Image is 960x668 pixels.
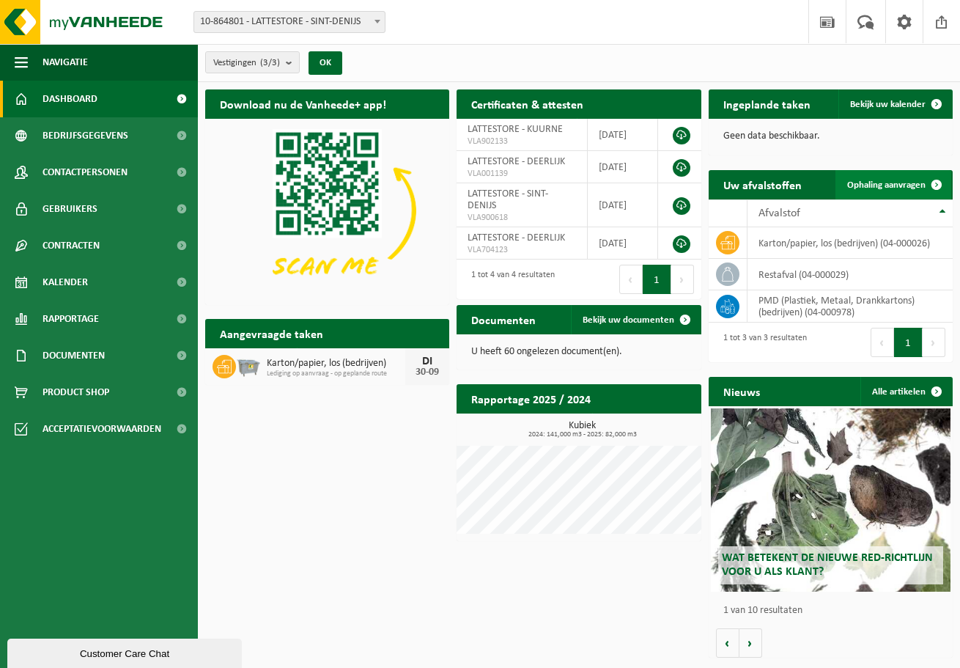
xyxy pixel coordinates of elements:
[43,337,105,374] span: Documenten
[205,89,401,118] h2: Download nu de Vanheede+ app!
[716,628,739,658] button: Vorige
[43,191,97,227] span: Gebruikers
[205,51,300,73] button: Vestigingen(3/3)
[468,136,575,147] span: VLA902133
[468,244,575,256] span: VLA704123
[468,124,563,135] span: LATTESTORE - KUURNE
[643,265,671,294] button: 1
[43,301,99,337] span: Rapportage
[711,408,950,592] a: Wat betekent de nieuwe RED-richtlijn voor u als klant?
[619,265,643,294] button: Previous
[468,168,575,180] span: VLA001139
[43,154,128,191] span: Contactpersonen
[739,628,762,658] button: Volgende
[457,305,550,334] h2: Documenten
[923,328,945,357] button: Next
[43,264,88,301] span: Kalender
[468,212,575,224] span: VLA900618
[7,636,245,668] iframe: chat widget
[464,263,555,296] div: 1 tot 4 van 4 resultaten
[894,328,923,357] button: 1
[457,384,605,413] h2: Rapportage 2025 / 2024
[722,552,933,578] span: Wat betekent de nieuwe RED-richtlijn voor u als klant?
[850,100,926,109] span: Bekijk uw kalender
[588,183,658,227] td: [DATE]
[43,374,109,411] span: Product Shop
[43,227,100,264] span: Contracten
[709,377,775,405] h2: Nieuws
[571,305,700,334] a: Bekijk uw documenten
[413,367,442,378] div: 30-09
[43,81,97,117] span: Dashboard
[43,411,161,447] span: Acceptatievoorwaarden
[236,353,261,378] img: WB-2500-GAL-GY-01
[464,421,701,438] h3: Kubiek
[205,119,449,302] img: Download de VHEPlus App
[709,89,825,118] h2: Ingeplande taken
[588,227,658,260] td: [DATE]
[723,606,945,616] p: 1 van 10 resultaten
[747,259,953,290] td: restafval (04-000029)
[671,265,694,294] button: Next
[758,208,800,219] span: Afvalstof
[413,356,442,367] div: DI
[309,51,342,75] button: OK
[583,315,674,325] span: Bekijk uw documenten
[457,89,598,118] h2: Certificaten & attesten
[193,11,385,33] span: 10-864801 - LATTESTORE - SINT-DENIJS
[592,413,700,442] a: Bekijk rapportage
[205,319,338,348] h2: Aangevraagde taken
[267,370,405,378] span: Lediging op aanvraag - op geplande route
[213,52,280,74] span: Vestigingen
[716,326,807,359] div: 1 tot 3 van 3 resultaten
[468,156,565,167] span: LATTESTORE - DEERLIJK
[747,290,953,323] td: PMD (Plastiek, Metaal, Drankkartons) (bedrijven) (04-000978)
[847,180,926,190] span: Ophaling aanvragen
[871,328,894,357] button: Previous
[464,431,701,438] span: 2024: 141,000 m3 - 2025: 82,000 m3
[588,119,658,151] td: [DATE]
[43,44,88,81] span: Navigatie
[860,377,951,406] a: Alle artikelen
[468,188,548,211] span: LATTESTORE - SINT-DENIJS
[471,347,686,357] p: U heeft 60 ongelezen document(en).
[838,89,951,119] a: Bekijk uw kalender
[43,117,128,154] span: Bedrijfsgegevens
[468,232,565,243] span: LATTESTORE - DEERLIJK
[723,131,938,142] p: Geen data beschikbaar.
[588,151,658,183] td: [DATE]
[709,170,816,199] h2: Uw afvalstoffen
[267,358,405,370] span: Karton/papier, los (bedrijven)
[747,227,953,259] td: karton/papier, los (bedrijven) (04-000026)
[835,170,951,199] a: Ophaling aanvragen
[260,58,280,67] count: (3/3)
[194,12,385,32] span: 10-864801 - LATTESTORE - SINT-DENIJS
